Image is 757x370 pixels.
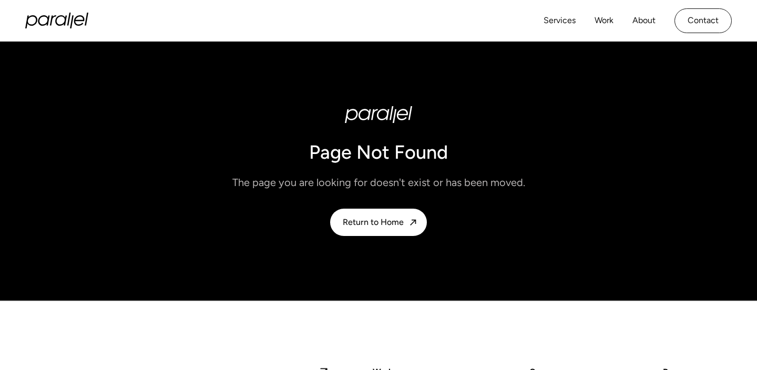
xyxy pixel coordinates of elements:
[674,8,732,33] a: Contact
[232,173,525,192] p: The page you are looking for doesn't exist or has been moved.
[544,13,576,28] a: Services
[595,13,613,28] a: Work
[632,13,656,28] a: About
[25,13,88,28] a: home
[343,217,404,227] div: Return to Home
[232,140,525,165] h1: Page Not Found
[330,209,427,236] a: Return to Home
